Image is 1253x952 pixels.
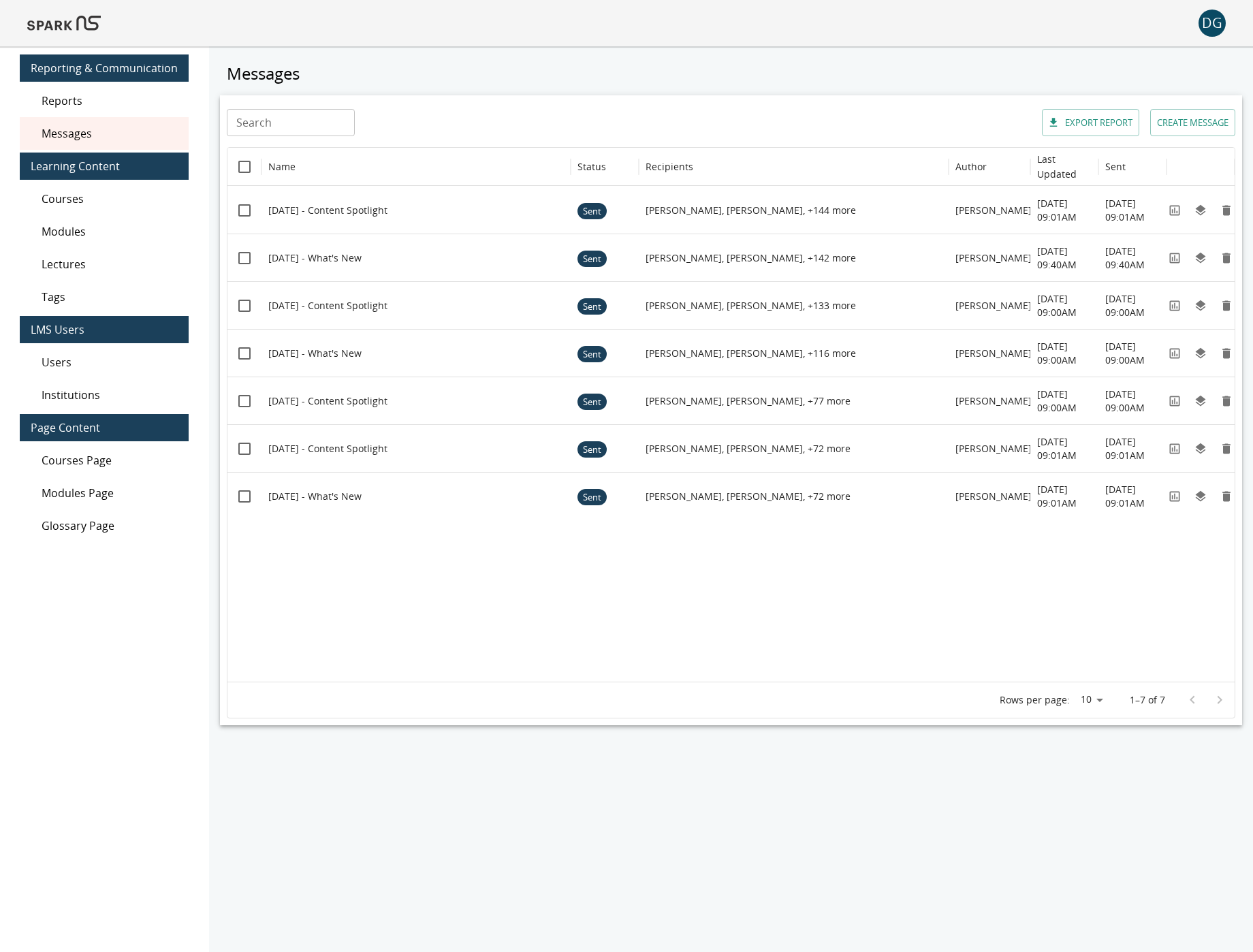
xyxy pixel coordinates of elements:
[42,387,178,403] span: Institutions
[646,442,851,456] p: [PERSON_NAME], [PERSON_NAME], +72 more
[1220,299,1233,313] svg: Remove
[1037,197,1092,224] p: [DATE] 09:01AM
[955,347,1032,360] p: [PERSON_NAME]
[1168,251,1181,265] svg: View
[1164,296,1185,316] button: View
[20,153,189,180] div: Learning Content
[577,283,607,330] span: Sent
[1190,343,1211,364] button: Duplicate
[1168,299,1181,313] svg: View
[42,93,178,109] span: Reports
[1216,343,1237,364] button: Remove
[20,281,189,313] div: Tags
[646,204,856,217] p: [PERSON_NAME], [PERSON_NAME], +144 more
[1000,693,1070,707] p: Rows per page:
[20,215,189,248] div: Modules
[42,452,178,469] span: Courses Page
[31,158,178,174] span: Learning Content
[1194,394,1207,408] svg: Duplicate
[1220,251,1233,265] svg: Remove
[1037,340,1092,367] p: [DATE] 09:00AM
[1190,248,1211,268] button: Duplicate
[1105,197,1160,224] p: [DATE] 09:01AM
[1168,347,1181,360] svg: View
[1164,439,1185,459] button: View
[1037,483,1092,510] p: [DATE] 09:01AM
[42,125,178,142] span: Messages
[31,321,178,338] span: LMS Users
[646,160,693,173] div: Recipients
[31,419,178,436] span: Page Content
[646,347,856,360] p: [PERSON_NAME], [PERSON_NAME], +116 more
[1037,387,1092,415] p: [DATE] 09:00AM
[955,394,1032,408] p: [PERSON_NAME]
[20,248,189,281] div: Lectures
[31,60,178,76] span: Reporting & Communication
[1220,394,1233,408] svg: Remove
[1037,292,1092,319] p: [DATE] 09:00AM
[646,299,856,313] p: [PERSON_NAME], [PERSON_NAME], +133 more
[1216,391,1237,411] button: Remove
[1105,340,1160,367] p: [DATE] 09:00AM
[1168,394,1181,408] svg: View
[955,299,1032,313] p: [PERSON_NAME]
[20,46,189,548] nav: main
[20,414,189,441] div: Page Content
[20,444,189,477] div: Courses Page
[1037,435,1092,462] p: [DATE] 09:01AM
[42,354,178,370] span: Users
[1105,387,1160,415] p: [DATE] 09:00AM
[1190,439,1211,459] button: Duplicate
[20,346,189,379] div: Users
[42,485,178,501] span: Modules Page
[20,117,189,150] div: Messages
[1164,391,1185,411] button: View
[1042,109,1139,136] button: Export report
[42,191,178,207] span: Courses
[42,289,178,305] span: Tags
[42,256,178,272] span: Lectures
[1105,435,1160,462] p: [DATE] 09:01AM
[955,160,987,173] div: Author
[20,54,189,82] div: Reporting & Communication
[1168,442,1181,456] svg: View
[1130,693,1165,707] p: 1–7 of 7
[1199,10,1226,37] div: DG
[1194,442,1207,456] svg: Duplicate
[577,426,607,473] span: Sent
[1037,244,1092,272] p: [DATE] 09:40AM
[1164,343,1185,364] button: View
[646,251,856,265] p: [PERSON_NAME], [PERSON_NAME], +142 more
[1190,391,1211,411] button: Duplicate
[1105,483,1160,510] p: [DATE] 09:01AM
[955,442,1032,456] p: [PERSON_NAME]
[646,394,851,408] p: [PERSON_NAME], [PERSON_NAME], +77 more
[1164,486,1185,507] button: View
[1220,347,1233,360] svg: Remove
[1190,200,1211,221] button: Duplicate
[20,509,189,542] div: Glossary Page
[1105,292,1160,319] p: [DATE] 09:00AM
[646,490,851,503] p: [PERSON_NAME], [PERSON_NAME], +72 more
[20,379,189,411] div: Institutions
[577,474,607,521] span: Sent
[42,518,178,534] span: Glossary Page
[20,84,189,117] div: Reports
[1216,486,1237,507] button: Remove
[1164,200,1185,221] button: View
[20,477,189,509] div: Modules Page
[1168,490,1181,503] svg: View
[1194,204,1207,217] svg: Duplicate
[1194,299,1207,313] svg: Duplicate
[1194,490,1207,503] svg: Duplicate
[1150,109,1235,136] button: Create message
[1168,204,1181,217] svg: View
[577,331,607,378] span: Sent
[1220,204,1233,217] svg: Remove
[1216,439,1237,459] button: Remove
[1105,244,1160,272] p: [DATE] 09:40AM
[1216,296,1237,316] button: Remove
[27,7,101,39] img: Logo of SPARK at Stanford
[577,188,607,235] span: Sent
[1037,152,1090,182] h6: Last Updated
